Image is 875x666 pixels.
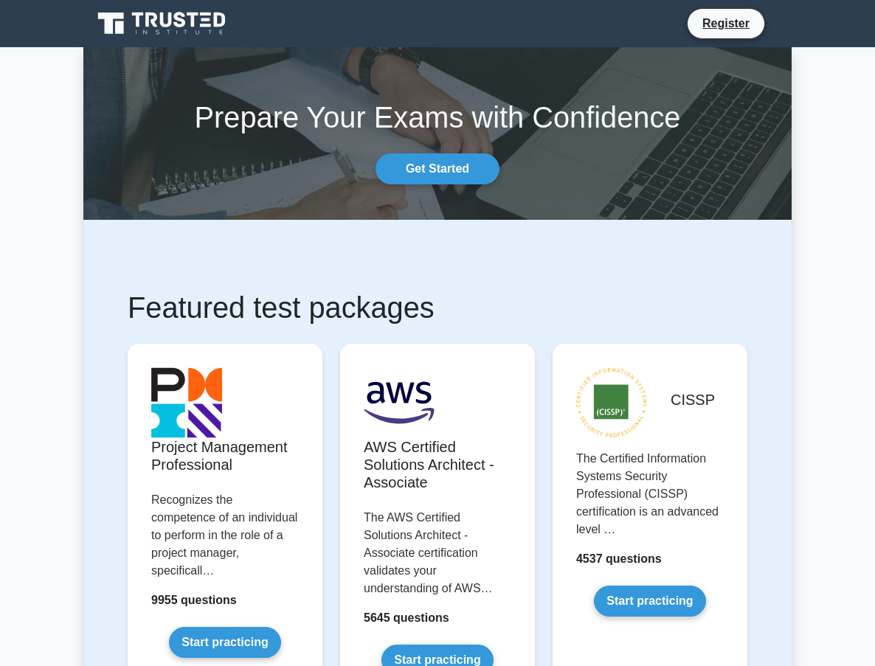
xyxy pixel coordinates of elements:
a: Register [694,14,758,32]
h1: Featured test packages [128,291,747,326]
a: Start practicing [169,627,280,658]
h1: Prepare Your Exams with Confidence [83,100,792,136]
a: Start practicing [594,586,705,617]
a: Get Started [376,153,499,184]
